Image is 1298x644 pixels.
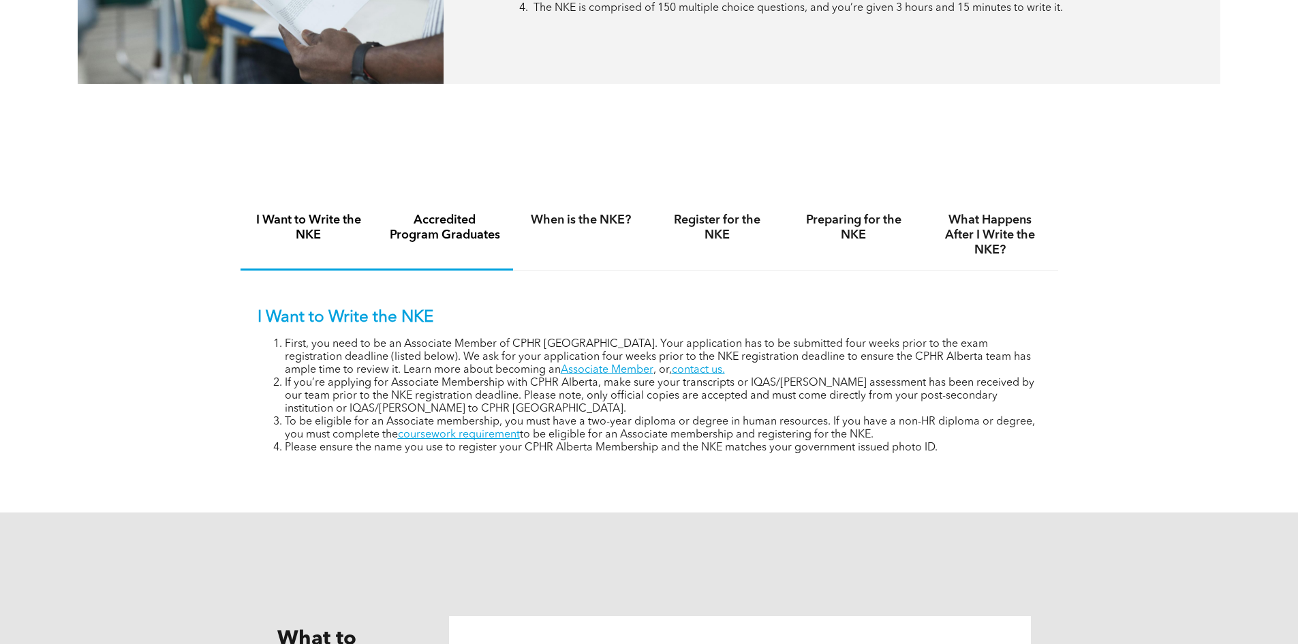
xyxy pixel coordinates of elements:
li: Please ensure the name you use to register your CPHR Alberta Membership and the NKE matches your ... [285,442,1041,455]
p: I Want to Write the NKE [258,308,1041,328]
h4: Accredited Program Graduates [389,213,501,243]
h4: I Want to Write the NKE [253,213,365,243]
h4: Register for the NKE [662,213,773,243]
h4: When is the NKE? [525,213,637,228]
li: To be eligible for an Associate membership, you must have a two-year diploma or degree in human r... [285,416,1041,442]
li: First, you need to be an Associate Member of CPHR [GEOGRAPHIC_DATA]. Your application has to be s... [285,338,1041,377]
li: If you’re applying for Associate Membership with CPHR Alberta, make sure your transcripts or IQAS... [285,377,1041,416]
a: coursework requirement [398,429,520,440]
span: The NKE is comprised of 150 multiple choice questions, and you’re given 3 hours and 15 minutes to... [534,3,1063,14]
h4: Preparing for the NKE [798,213,910,243]
a: contact us. [672,365,725,375]
a: Associate Member [561,365,653,375]
h4: What Happens After I Write the NKE? [934,213,1046,258]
